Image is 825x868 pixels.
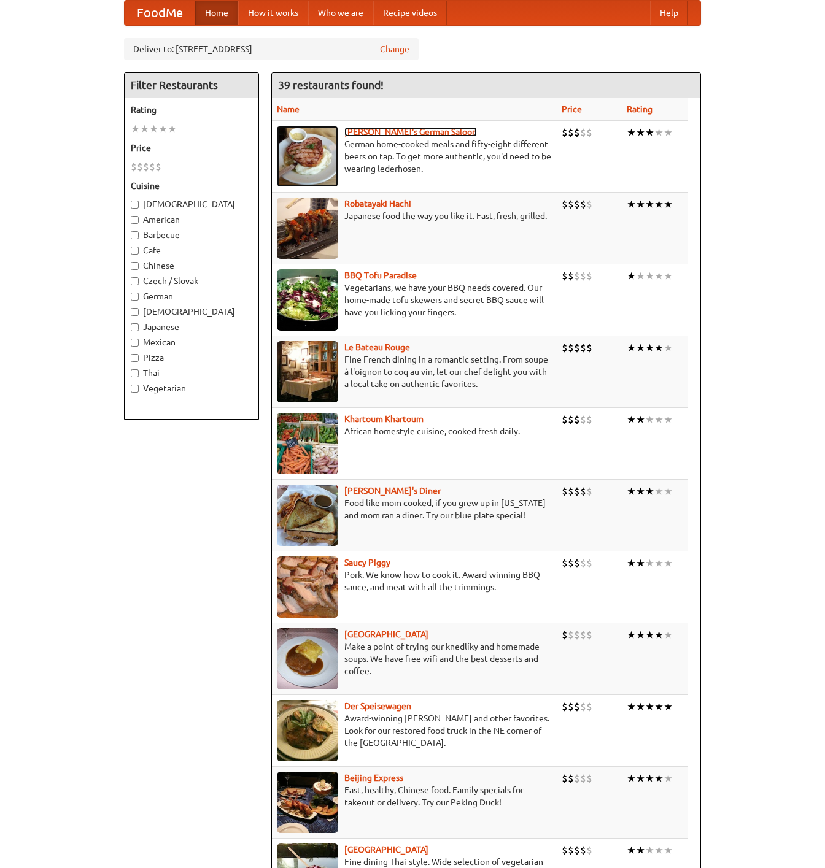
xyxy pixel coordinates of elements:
li: $ [562,485,568,498]
li: ★ [664,269,673,283]
li: $ [562,700,568,713]
p: African homestyle cuisine, cooked fresh daily. [277,425,552,437]
input: Chinese [131,262,139,270]
label: Czech / Slovak [131,275,252,287]
li: ★ [627,485,636,498]
p: Japanese food the way you like it. Fast, fresh, grilled. [277,210,552,222]
li: $ [580,628,586,642]
li: $ [580,269,586,283]
li: ★ [636,126,645,139]
li: $ [574,126,580,139]
li: ★ [645,341,654,355]
li: $ [562,843,568,857]
li: $ [586,341,592,355]
li: $ [562,556,568,570]
li: $ [562,772,568,785]
li: ★ [158,122,168,136]
li: $ [586,700,592,713]
a: Beijing Express [344,773,403,783]
li: ★ [664,700,673,713]
a: Robatayaki Hachi [344,199,411,209]
li: $ [568,628,574,642]
img: tofuparadise.jpg [277,269,338,331]
img: sallys.jpg [277,485,338,546]
li: ★ [645,485,654,498]
img: esthers.jpg [277,126,338,187]
div: Deliver to: [STREET_ADDRESS] [124,38,419,60]
img: bateaurouge.jpg [277,341,338,402]
label: [DEMOGRAPHIC_DATA] [131,198,252,210]
li: $ [568,556,574,570]
a: Saucy Piggy [344,558,390,567]
li: ★ [645,556,654,570]
li: $ [562,126,568,139]
h5: Cuisine [131,180,252,192]
li: $ [586,126,592,139]
li: ★ [645,269,654,283]
li: $ [562,341,568,355]
a: [PERSON_NAME]'s German Saloon [344,127,477,137]
label: [DEMOGRAPHIC_DATA] [131,305,252,318]
h5: Price [131,142,252,154]
p: Make a point of trying our knedlíky and homemade soups. We have free wifi and the best desserts a... [277,640,552,677]
li: $ [574,485,580,498]
li: ★ [636,198,645,211]
p: Vegetarians, we have your BBQ needs covered. Our home-made tofu skewers and secret BBQ sauce will... [277,282,552,318]
img: speisewagen.jpg [277,700,338,761]
li: ★ [645,628,654,642]
li: ★ [664,341,673,355]
li: ★ [627,198,636,211]
li: ★ [131,122,140,136]
li: ★ [664,485,673,498]
li: $ [586,269,592,283]
label: American [131,213,252,226]
li: $ [155,160,161,174]
li: $ [574,269,580,283]
li: ★ [140,122,149,136]
li: ★ [636,341,645,355]
li: $ [574,198,580,211]
li: $ [568,772,574,785]
label: German [131,290,252,302]
a: Home [195,1,238,25]
li: ★ [664,198,673,211]
input: [DEMOGRAPHIC_DATA] [131,201,139,209]
input: Pizza [131,354,139,362]
p: German home-cooked meals and fifty-eight different beers on tap. To get more authentic, you'd nee... [277,138,552,175]
li: $ [574,341,580,355]
li: ★ [654,341,664,355]
input: Japanese [131,323,139,331]
li: ★ [627,413,636,426]
li: ★ [645,843,654,857]
input: Vegetarian [131,385,139,393]
li: ★ [654,126,664,139]
a: Khartoum Khartoum [344,414,424,424]
li: ★ [664,556,673,570]
li: ★ [654,772,664,785]
li: ★ [654,269,664,283]
img: beijing.jpg [277,772,338,833]
label: Barbecue [131,229,252,241]
a: [PERSON_NAME]'s Diner [344,486,441,496]
li: ★ [168,122,177,136]
li: $ [568,843,574,857]
img: khartoum.jpg [277,413,338,474]
li: $ [580,413,586,426]
a: BBQ Tofu Paradise [344,271,417,280]
p: Award-winning [PERSON_NAME] and other favorites. Look for our restored food truck in the NE corne... [277,712,552,749]
li: ★ [645,413,654,426]
li: ★ [636,700,645,713]
li: $ [562,269,568,283]
img: saucy.jpg [277,556,338,618]
li: $ [562,413,568,426]
li: ★ [636,628,645,642]
b: [GEOGRAPHIC_DATA] [344,845,428,855]
p: Fast, healthy, Chinese food. Family specials for takeout or delivery. Try our Peking Duck! [277,784,552,808]
li: $ [568,413,574,426]
li: ★ [636,485,645,498]
h4: Filter Restaurants [125,73,258,98]
li: $ [586,628,592,642]
li: $ [580,700,586,713]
